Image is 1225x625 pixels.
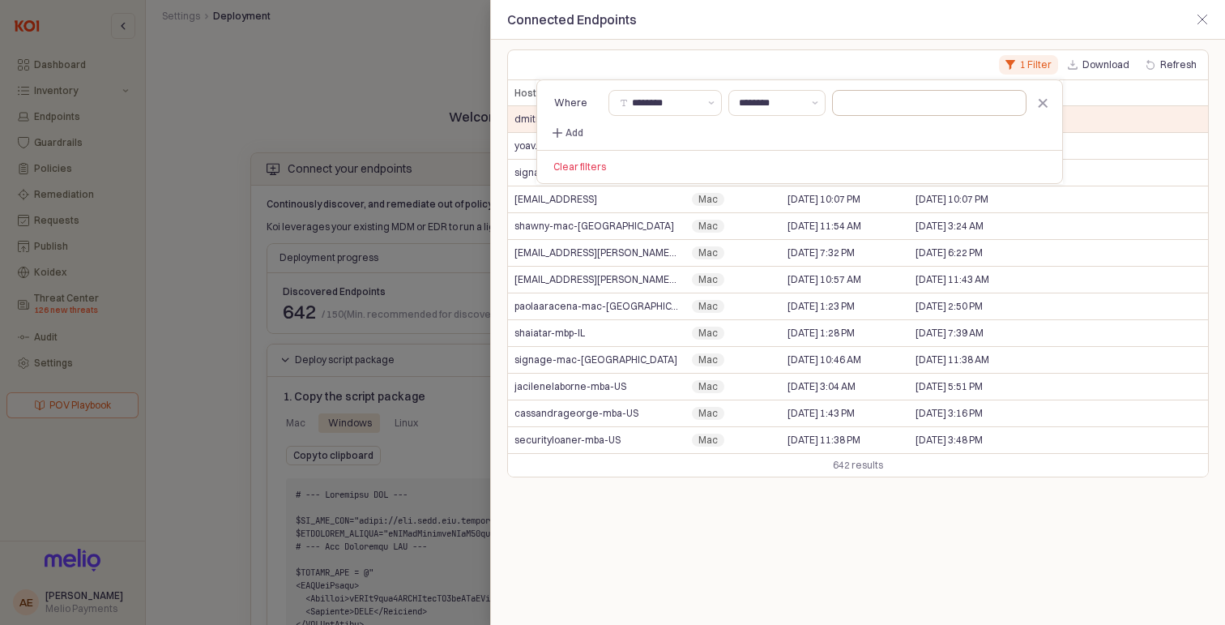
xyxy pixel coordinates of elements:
span: yoav.karako-mbp-IL [514,139,601,152]
span: [DATE] 10:57 AM [787,273,861,286]
span: [DATE] 3:24 AM [915,220,983,233]
div: Table toolbar [508,453,1208,477]
span: Mac [698,220,718,233]
span: [DATE] 7:32 PM [787,246,855,259]
span: [DATE] 3:04 AM [787,380,856,393]
span: [EMAIL_ADDRESS][PERSON_NAME][PERSON_NAME] [514,246,679,259]
span: signage-mac-[GEOGRAPHIC_DATA] [514,353,677,366]
span: jacilenelaborne-mba-US [514,380,626,393]
span: [DATE] 11:38 PM [787,434,860,447]
span: Mac [698,273,718,286]
button: Show suggestions [805,91,825,115]
button: Add [547,126,587,140]
span: paolaaracena-mac-[GEOGRAPHIC_DATA] [514,300,679,313]
span: Mac [698,300,718,313]
button: 1 Filter [999,55,1058,75]
div: 642 results [833,457,883,473]
span: [DATE] 11:54 AM [787,220,861,233]
input: Select a comparison operator [739,95,802,111]
span: cassandrageorge-mba-US [514,407,638,420]
span: signage2-mac-[GEOGRAPHIC_DATA] [514,166,679,179]
input: Select a column [632,95,698,111]
span: shawny-mac-[GEOGRAPHIC_DATA] [514,220,674,233]
button: Refresh [1139,55,1203,75]
span: [DATE] 3:48 PM [915,434,982,447]
span: [DATE] 2:50 PM [915,300,982,313]
span: securityloaner-mba-US [514,434,621,447]
span: Hostname [514,87,563,100]
span: Mac [698,246,718,259]
p: Add [566,126,583,139]
span: [DATE] 10:07 PM [787,193,860,206]
button: Remove filter [1033,90,1052,116]
span: [DATE] 7:39 AM [915,327,983,340]
span: [DATE] 11:38 AM [915,353,988,366]
button: Close [1189,6,1215,32]
span: [DATE] 1:23 PM [787,300,855,313]
span: [DATE] 3:16 PM [915,407,982,420]
span: [EMAIL_ADDRESS][PERSON_NAME][PERSON_NAME] [514,273,679,286]
p: Connected Endpoints [507,10,1031,29]
span: [EMAIL_ADDRESS] [514,193,597,206]
span: [DATE] 5:51 PM [915,380,982,393]
span: [DATE] 1:43 PM [787,407,855,420]
span: dmitry-mac-[GEOGRAPHIC_DATA] [514,113,669,126]
button: Show suggestions [702,91,721,115]
button: Clear filters [537,151,622,183]
span: Mac [698,407,718,420]
span: [DATE] 1:28 PM [787,327,855,340]
span: [DATE] 11:43 AM [915,273,988,286]
span: [DATE] 10:46 AM [787,353,861,366]
span: Mac [698,353,718,366]
span: [DATE] 6:22 PM [915,246,982,259]
span: [DATE] 10:07 PM [915,193,988,206]
span: Where [547,96,587,109]
span: Mac [698,434,718,447]
span: Mac [698,193,718,206]
span: Mac [698,327,718,340]
span: Mac [698,380,718,393]
span: shaiatar-mbp-IL [514,327,585,340]
button: Download [1061,55,1136,75]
